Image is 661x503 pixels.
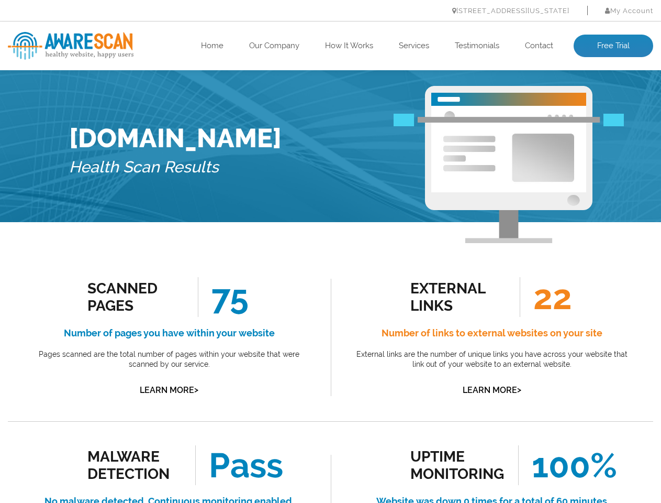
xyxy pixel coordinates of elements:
[394,116,624,129] img: Free Webiste Analysis
[518,445,617,485] span: 100%
[520,277,572,317] span: 22
[425,86,592,243] img: Free Webiste Analysis
[31,325,307,342] h4: Number of pages you have within your website
[517,382,521,397] span: >
[87,448,182,483] div: malware detection
[410,448,505,483] div: uptime monitoring
[354,325,630,342] h4: Number of links to external websites on your site
[194,382,198,397] span: >
[198,277,249,317] span: 75
[69,154,282,181] h5: Health Scan Results
[195,445,283,485] span: Pass
[463,385,521,395] a: Learn More>
[431,106,586,192] img: Free Website Analysis
[69,123,282,154] h1: [DOMAIN_NAME]
[354,349,630,370] p: External links are the number of unique links you have across your website that link out of your ...
[87,280,182,314] div: scanned pages
[31,349,307,370] p: Pages scanned are the total number of pages within your website that were scanned by our service.
[410,280,505,314] div: external links
[140,385,198,395] a: Learn More>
